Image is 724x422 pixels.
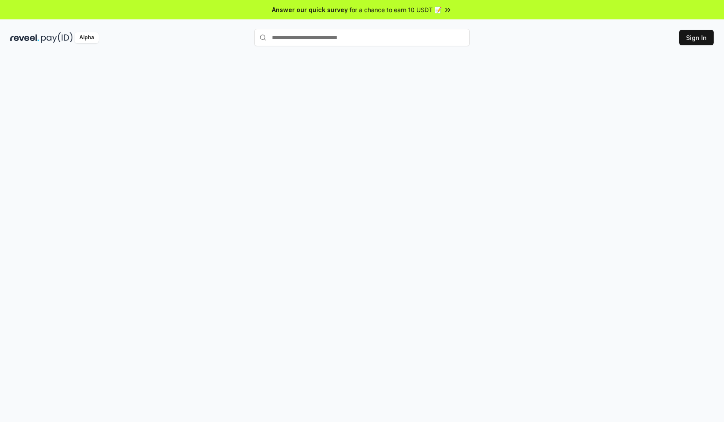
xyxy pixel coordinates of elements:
[272,5,348,14] span: Answer our quick survey
[10,32,39,43] img: reveel_dark
[679,30,714,45] button: Sign In
[75,32,99,43] div: Alpha
[41,32,73,43] img: pay_id
[350,5,442,14] span: for a chance to earn 10 USDT 📝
